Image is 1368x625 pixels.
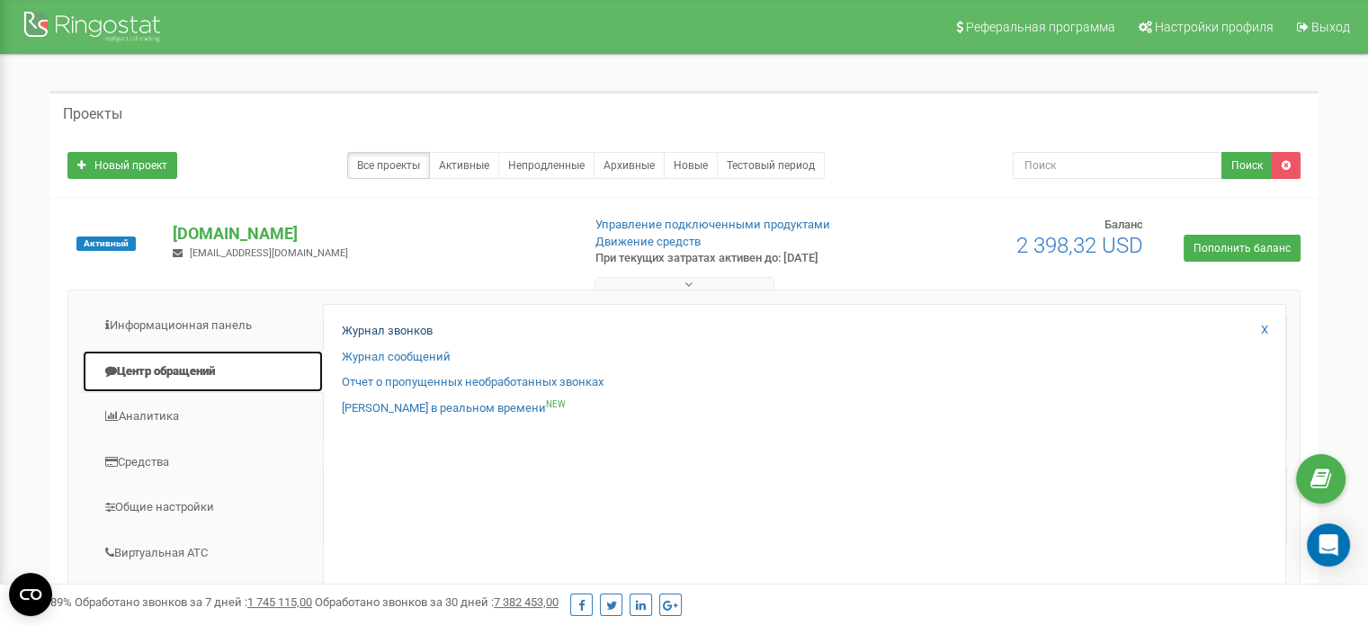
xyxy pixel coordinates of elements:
button: Поиск [1221,152,1273,179]
a: Архивные [594,152,665,179]
p: При текущих затратах активен до: [DATE] [595,250,883,267]
a: Средства [82,441,324,485]
button: Open CMP widget [9,573,52,616]
a: Управление подключенными продуктами [595,218,830,231]
a: Журнал сообщений [342,349,451,366]
a: [PERSON_NAME] в реальном времениNEW [342,400,566,417]
a: Движение средств [595,235,701,248]
span: Реферальная программа [966,20,1115,34]
span: Активный [76,237,136,251]
span: Обработано звонков за 30 дней : [315,595,559,609]
span: Баланс [1104,218,1143,231]
a: Тестовый период [717,152,825,179]
a: Отчет о пропущенных необработанных звонках [342,374,604,391]
div: Open Intercom Messenger [1307,523,1350,567]
a: Общие настройки [82,486,324,530]
a: X [1261,322,1268,339]
a: Новый проект [67,152,177,179]
a: Центр обращений [82,350,324,394]
u: 7 382 453,00 [494,595,559,609]
span: Настройки профиля [1155,20,1274,34]
span: [EMAIL_ADDRESS][DOMAIN_NAME] [190,247,348,259]
sup: NEW [546,399,566,409]
p: [DOMAIN_NAME] [173,222,566,246]
span: 2 398,32 USD [1016,233,1143,258]
h5: Проекты [63,106,122,122]
a: Журнал звонков [342,323,433,340]
span: Выход [1311,20,1350,34]
a: Все проекты [347,152,430,179]
span: Обработано звонков за 7 дней : [75,595,312,609]
a: Аналитика [82,395,324,439]
a: Виртуальная АТС [82,531,324,576]
a: Непродленные [498,152,595,179]
input: Поиск [1013,152,1222,179]
u: 1 745 115,00 [247,595,312,609]
a: Активные [429,152,499,179]
a: Сквозная аналитика [82,576,324,621]
a: Новые [664,152,718,179]
a: Пополнить баланс [1184,235,1301,262]
a: Информационная панель [82,304,324,348]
